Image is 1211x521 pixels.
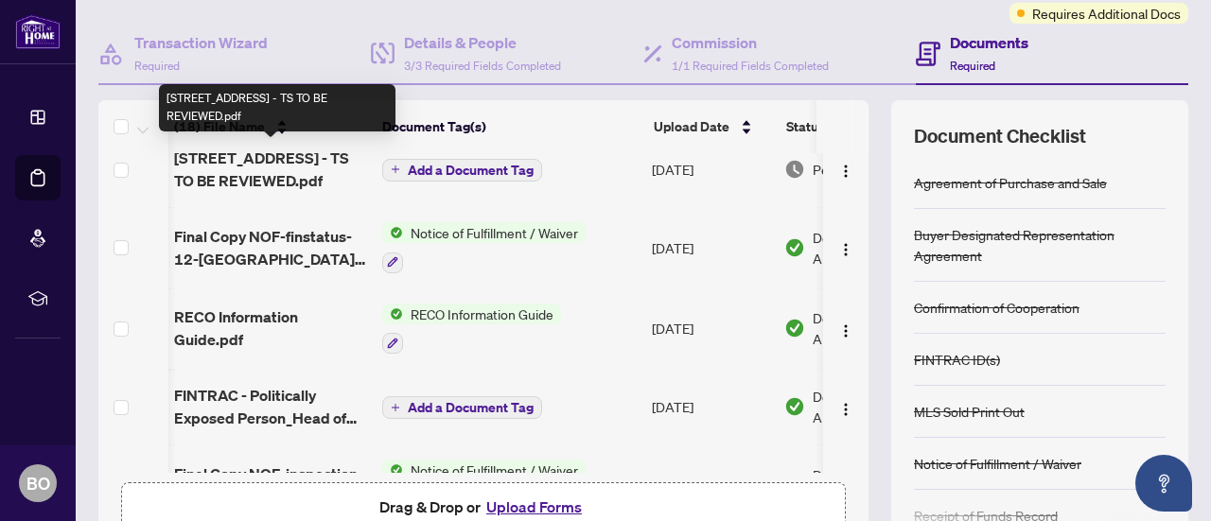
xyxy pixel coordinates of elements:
img: Document Status [784,237,805,258]
div: [STREET_ADDRESS] - TS TO BE REVIEWED.pdf [159,84,395,131]
span: [STREET_ADDRESS] - TS TO BE REVIEWED.pdf [174,147,367,192]
span: Pending Review [813,159,907,180]
img: Logo [838,164,853,179]
div: FINTRAC ID(s) [914,349,1000,370]
button: Status IconRECO Information Guide [382,304,561,355]
button: Add a Document Tag [382,394,542,419]
span: 3/3 Required Fields Completed [404,59,561,73]
img: Logo [838,242,853,257]
span: Notice of Fulfillment / Waiver [403,460,586,480]
span: Document Approved [813,227,930,269]
div: Agreement of Purchase and Sale [914,172,1107,193]
button: Status IconNotice of Fulfillment / Waiver [382,222,586,273]
img: Document Status [784,318,805,339]
span: Document Approved [813,307,930,349]
span: 1/1 Required Fields Completed [672,59,829,73]
h4: Commission [672,31,829,54]
span: Notice of Fulfillment / Waiver [403,222,586,243]
th: Status [779,100,939,153]
div: MLS Sold Print Out [914,401,1025,422]
span: Drag & Drop or [379,495,588,519]
img: logo [15,14,61,49]
span: Requires Additional Docs [1032,3,1181,24]
span: plus [391,165,400,174]
td: [DATE] [644,369,777,444]
div: Confirmation of Cooperation [914,297,1079,318]
span: Required [950,59,995,73]
td: [DATE] [644,207,777,288]
button: Add a Document Tag [382,159,542,182]
button: Logo [831,313,861,343]
button: Add a Document Tag [382,396,542,419]
span: Add a Document Tag [408,401,534,414]
h4: Transaction Wizard [134,31,268,54]
th: Document Tag(s) [375,100,646,153]
span: BO [26,470,50,496]
span: Required [134,59,180,73]
img: Status Icon [382,460,403,480]
span: RECO Information Guide.pdf [174,305,367,351]
img: Document Status [784,159,805,180]
button: Logo [831,233,861,263]
td: [DATE] [644,288,777,370]
span: FINTRAC - Politically Exposed Person_Head of International Organization Checklist_Record.pdf [174,384,367,429]
th: Upload Date [646,100,779,153]
span: Document Approved [813,386,930,427]
span: Document Approved [813,464,930,506]
div: Buyer Designated Representation Agreement [914,224,1166,266]
span: Document Checklist [914,123,1086,149]
button: Upload Forms [481,495,588,519]
h4: Documents [950,31,1028,54]
button: Logo [831,154,861,184]
span: plus [391,403,400,412]
img: Status Icon [382,222,403,243]
img: Status Icon [382,304,403,324]
img: Logo [838,402,853,417]
button: Add a Document Tag [382,157,542,182]
span: Final Copy NOF-finstatus-12-[GEOGRAPHIC_DATA]-st-1409.pdf [174,225,367,270]
span: Final Copy NOF-inspection-12-[GEOGRAPHIC_DATA]-st-1409.pdf [174,462,367,508]
div: Notice of Fulfillment / Waiver [914,453,1081,474]
img: Logo [838,323,853,339]
button: Status IconNotice of Fulfillment / Waiver [382,460,586,511]
span: Add a Document Tag [408,164,534,177]
span: RECO Information Guide [403,304,561,324]
span: Status [786,116,825,137]
button: Logo [831,391,861,422]
button: Open asap [1135,455,1192,512]
h4: Details & People [404,31,561,54]
img: Document Status [784,396,805,417]
td: [DATE] [644,131,777,207]
span: Upload Date [654,116,729,137]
